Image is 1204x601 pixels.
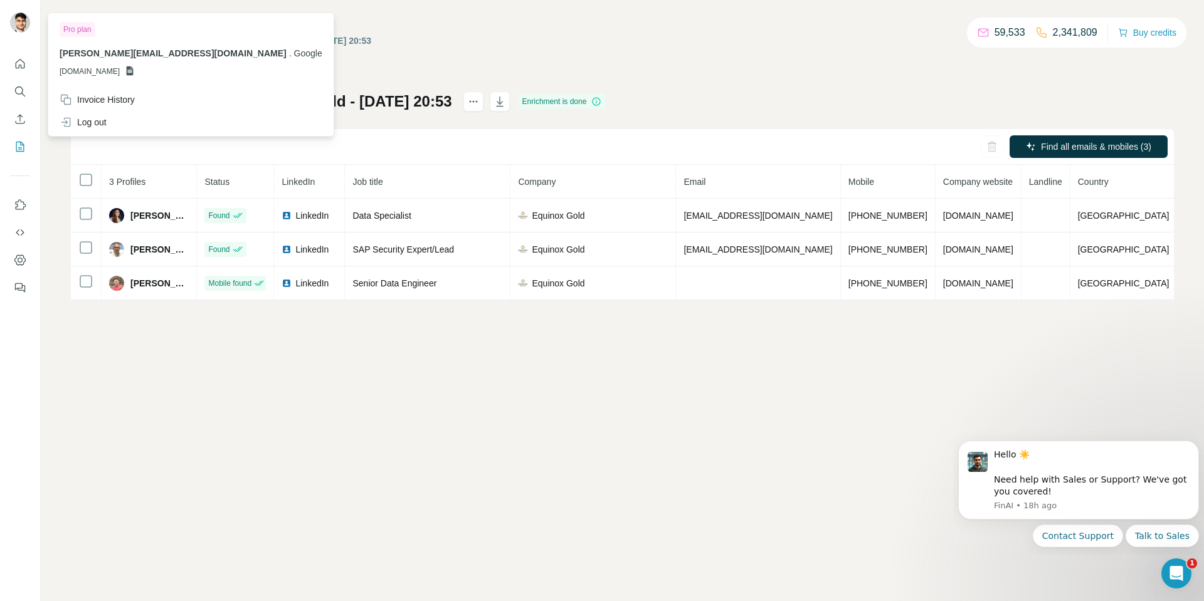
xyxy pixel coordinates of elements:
img: LinkedIn logo [282,211,292,221]
span: Found [208,244,230,255]
span: [DOMAIN_NAME] [60,66,120,77]
span: [PHONE_NUMBER] [848,211,927,221]
span: SAP Security Expert/Lead [352,244,454,254]
span: [DOMAIN_NAME] [943,278,1013,288]
span: [PHONE_NUMBER] [848,244,927,254]
img: Avatar [10,13,30,33]
span: Equinox Gold [532,277,584,290]
span: Find all emails & mobiles (3) [1041,140,1151,153]
iframe: Intercom live chat [1161,558,1191,588]
img: company-logo [518,244,528,254]
span: LinkedIn [295,243,329,256]
span: Email [684,177,705,187]
button: Buy credits [1118,24,1176,41]
button: Quick start [10,53,30,75]
span: Data Specialist [352,211,411,221]
span: Job title [352,177,383,187]
p: 2,341,809 [1053,25,1097,40]
button: Feedback [10,276,30,299]
span: Found [208,210,230,221]
span: LinkedIn [282,177,315,187]
span: Mobile [848,177,874,187]
span: [EMAIL_ADDRESS][DOMAIN_NAME] [684,211,832,221]
span: LinkedIn [295,277,329,290]
span: [EMAIL_ADDRESS][DOMAIN_NAME] [684,244,832,254]
div: Enrichment is done [519,94,606,109]
span: Mobile found [208,278,251,289]
button: actions [463,91,483,112]
span: [PERSON_NAME] [130,277,189,290]
img: Avatar [109,242,124,257]
button: Use Surfe API [10,221,30,244]
span: Senior Data Engineer [352,278,436,288]
span: [GEOGRAPHIC_DATA] [1078,211,1170,221]
img: company-logo [518,278,528,288]
span: LinkedIn [295,209,329,222]
span: [PERSON_NAME] [130,209,189,222]
img: company-logo [518,211,528,221]
button: Enrich CSV [10,108,30,130]
button: Dashboard [10,249,30,271]
button: Use Surfe on LinkedIn [10,194,30,216]
span: Landline [1029,177,1062,187]
button: Search [10,80,30,103]
img: Avatar [109,208,124,223]
button: Find all emails & mobiles (3) [1010,135,1168,158]
span: . [289,48,292,58]
p: 59,533 [995,25,1025,40]
div: Pro plan [60,22,95,37]
button: My lists [10,135,30,158]
span: Google [294,48,322,58]
img: LinkedIn logo [282,278,292,288]
div: Log out [60,116,107,128]
span: Equinox Gold [532,243,584,256]
span: Country [1078,177,1109,187]
span: Company website [943,177,1013,187]
span: 3 Profiles [109,177,145,187]
iframe: Intercom notifications message [953,429,1204,555]
span: [PERSON_NAME][EMAIL_ADDRESS][DOMAIN_NAME] [60,48,287,58]
img: Avatar [109,276,124,291]
span: [GEOGRAPHIC_DATA] [1078,244,1170,254]
span: Equinox Gold [532,209,584,222]
div: Invoice History [60,93,135,106]
span: 1 [1187,558,1197,568]
span: Status [204,177,230,187]
span: [PERSON_NAME] [130,243,189,256]
span: [DOMAIN_NAME] [943,211,1013,221]
span: [PHONE_NUMBER] [848,278,927,288]
img: LinkedIn logo [282,244,292,254]
span: [DOMAIN_NAME] [943,244,1013,254]
span: Company [518,177,556,187]
span: [GEOGRAPHIC_DATA] [1078,278,1170,288]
